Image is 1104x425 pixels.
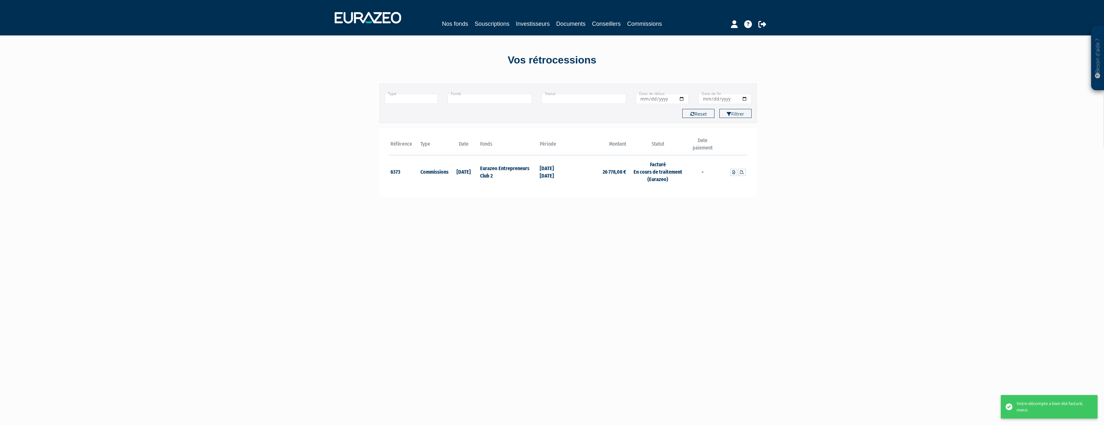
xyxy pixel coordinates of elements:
div: Votre décompte a bien été facturé, merci. [1017,401,1088,413]
a: Conseillers [592,19,621,28]
th: Date paiement [688,137,718,155]
a: Commissions [627,19,662,29]
th: Référence [389,137,419,155]
th: Montant [568,137,628,155]
td: 26 778,08 € [568,155,628,188]
td: Commissions [419,155,449,188]
th: Fonds [478,137,538,155]
img: 1732889491-logotype_eurazeo_blanc_rvb.png [335,12,401,24]
th: Type [419,137,449,155]
td: Facturé En cours de traitement (Eurazeo) [628,155,687,188]
button: Reset [682,109,715,118]
td: [DATE] [DATE] [538,155,568,188]
td: Eurazeo Entrepreneurs Club 2 [478,155,538,188]
a: Investisseurs [516,19,550,28]
button: Filtrer [719,109,752,118]
td: 6373 [389,155,419,188]
p: Besoin d'aide ? [1094,29,1101,87]
a: Souscriptions [475,19,509,28]
th: Date [448,137,478,155]
div: Vos rétrocessions [368,53,736,68]
a: Nos fonds [442,19,468,28]
th: Période [538,137,568,155]
a: Documents [556,19,586,28]
th: Statut [628,137,687,155]
td: - [688,155,718,188]
td: [DATE] [448,155,478,188]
